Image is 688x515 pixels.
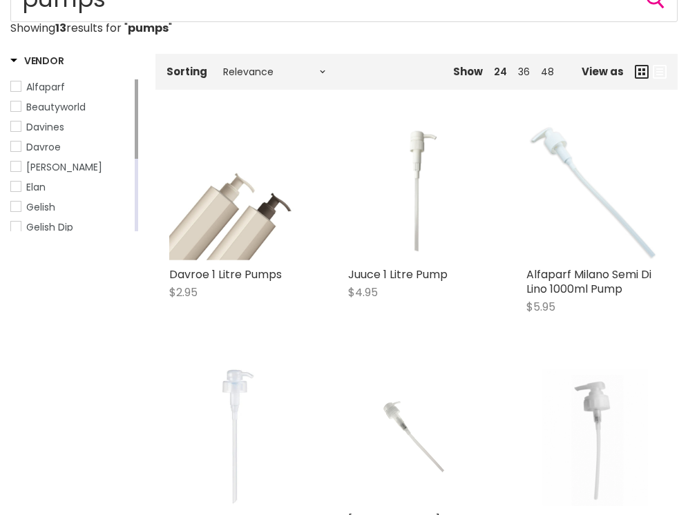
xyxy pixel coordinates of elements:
[518,65,530,79] a: 36
[582,66,624,77] span: View as
[526,369,664,506] img: Davines 1L Pumps
[453,64,483,79] span: Show
[10,220,132,235] a: Gelish Dip
[26,220,73,234] span: Gelish Dip
[26,80,65,94] span: Alfaparf
[26,120,64,134] span: Davines
[526,123,664,260] img: Alfaparf Milano Semi Di Lino 1000ml Pump
[128,20,169,36] strong: pumps
[10,159,132,175] a: De Lorenzo
[26,100,86,114] span: Beautyworld
[348,369,486,506] a: De Lorenzo Pump 1 Litre
[494,65,507,79] a: 24
[10,119,132,135] a: Davines
[26,160,102,174] span: [PERSON_NAME]
[348,123,486,260] img: Juuce 1 Litre Pump
[169,123,307,260] img: Davroe 1 Litre Pumps
[348,284,378,300] span: $4.95
[26,140,61,154] span: Davroe
[10,79,132,95] a: Alfaparf
[169,284,198,300] span: $2.95
[526,266,651,297] a: Alfaparf Milano Semi Di Lino 1000ml Pump
[526,299,555,315] span: $5.95
[10,200,132,215] a: Gelish
[10,54,64,68] h3: Vendor
[371,369,462,506] img: De Lorenzo Pump 1 Litre
[541,65,554,79] a: 48
[348,266,448,282] a: Juuce 1 Litre Pump
[10,179,132,195] a: Elan
[55,20,66,36] strong: 13
[10,22,678,35] p: Showing results for " "
[169,266,282,282] a: Davroe 1 Litre Pumps
[169,369,307,506] img: Joico InnerJoi Pump Opaque
[619,450,674,501] iframe: Gorgias live chat messenger
[10,139,132,155] a: Davroe
[10,99,132,115] a: Beautyworld
[166,66,207,77] label: Sorting
[26,180,46,194] span: Elan
[26,200,55,214] span: Gelish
